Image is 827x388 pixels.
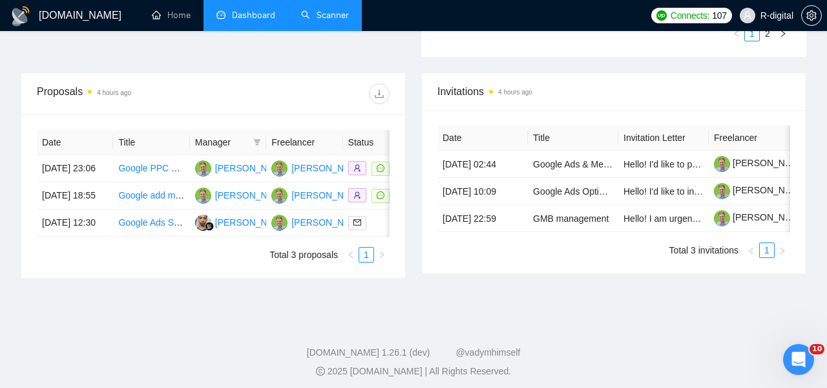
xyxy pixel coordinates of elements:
a: setting [801,10,822,21]
li: Next Page [775,242,790,258]
a: [DOMAIN_NAME] 1.26.1 (dev) [307,347,430,358]
img: RC [271,215,288,231]
li: Previous Page [729,26,744,41]
span: mail [353,219,361,226]
img: gigradar-bm.png [205,222,214,231]
span: Connects: [671,8,709,23]
span: 107 [712,8,726,23]
th: Freelancer [266,130,342,155]
a: YA[PERSON_NAME] [195,217,289,227]
li: 1 [744,26,760,41]
a: Google Ads & Meta Ads Management for Baby Clothing E-Commerce [533,159,811,169]
span: Invitations [437,83,790,100]
th: Title [113,130,189,155]
time: 4 hours ago [498,89,532,96]
th: Freelancer [709,125,799,151]
img: YA [195,215,211,231]
button: right [775,26,791,41]
span: left [733,30,740,38]
a: [PERSON_NAME] [714,212,807,222]
div: [PERSON_NAME] [291,215,366,230]
div: 2025 [DOMAIN_NAME] | All Rights Reserved. [10,365,817,378]
button: left [343,247,359,263]
span: 10 [810,344,824,354]
span: Manager [195,135,248,149]
td: [DATE] 12:30 [37,210,113,237]
button: right [374,247,390,263]
img: RC [195,160,211,177]
span: left [748,247,755,255]
a: Google Ads Specialist for Info Product and Event Ticket Sales [118,217,365,228]
span: Dashboard [232,10,275,21]
a: RC[PERSON_NAME] [271,217,366,227]
td: Google Ads & Meta Ads Management for Baby Clothing E-Commerce [528,151,618,178]
span: setting [802,10,821,21]
span: right [779,30,787,38]
img: RC [271,160,288,177]
span: right [378,251,386,259]
a: @vadymhimself [455,347,520,358]
span: message [377,191,384,199]
button: setting [801,5,822,26]
td: [DATE] 22:59 [437,205,528,232]
li: Next Page [775,26,791,41]
th: Title [528,125,618,151]
span: user-add [353,164,361,172]
time: 4 hours ago [97,89,131,96]
li: Previous Page [744,242,759,258]
img: c1Idtl1sL_ojuo0BAW6lnVbU7OTxrDYU7FneGCPoFyJniWx9-ph69Zd6FWc_LIL-5A [714,156,730,172]
li: Total 3 proposals [269,247,338,263]
a: [PERSON_NAME] [714,185,807,195]
span: right [779,247,786,255]
li: Next Page [374,247,390,263]
button: download [369,83,390,104]
span: dashboard [216,10,225,19]
img: RC [271,188,288,204]
li: 1 [759,242,775,258]
th: Invitation Letter [618,125,709,151]
a: Google Ads Optimization Specialist for Education Provider [533,186,766,197]
span: download [370,89,389,99]
a: 2 [760,27,775,41]
a: RC[PERSON_NAME] [195,189,289,200]
a: [PERSON_NAME] [714,158,807,168]
a: 1 [359,248,373,262]
span: left [347,251,355,259]
td: GMB management [528,205,618,232]
th: Manager [190,130,266,155]
button: right [775,242,790,258]
button: left [744,242,759,258]
td: [DATE] 18:55 [37,182,113,210]
a: searchScanner [301,10,349,21]
div: Proposals [37,83,213,104]
li: Previous Page [343,247,359,263]
div: [PERSON_NAME] [291,161,366,175]
img: c1Idtl1sL_ojuo0BAW6lnVbU7OTxrDYU7FneGCPoFyJniWx9-ph69Zd6FWc_LIL-5A [714,183,730,199]
iframe: Intercom live chat [783,344,814,375]
button: left [729,26,744,41]
li: 1 [359,247,374,263]
a: GMB management [533,213,609,224]
th: Date [437,125,528,151]
td: [DATE] 10:09 [437,178,528,205]
div: [PERSON_NAME] [215,215,289,230]
td: Google PPC Consultant (Freelance / Contract) [113,155,189,182]
span: filter [253,138,261,146]
span: message [377,164,384,172]
span: copyright [316,367,325,376]
div: [PERSON_NAME] [215,188,289,202]
td: Google add manager [113,182,189,210]
span: filter [251,133,264,152]
th: Date [37,130,113,155]
td: Google Ads Specialist for Info Product and Event Ticket Sales [113,210,189,237]
a: Google add manager [118,190,204,200]
td: [DATE] 23:06 [37,155,113,182]
div: [PERSON_NAME] [291,188,366,202]
a: RC[PERSON_NAME] [271,189,366,200]
span: user [743,11,752,20]
a: RC[PERSON_NAME] [195,162,289,173]
span: Status [348,135,401,149]
a: homeHome [152,10,191,21]
td: [DATE] 02:44 [437,151,528,178]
